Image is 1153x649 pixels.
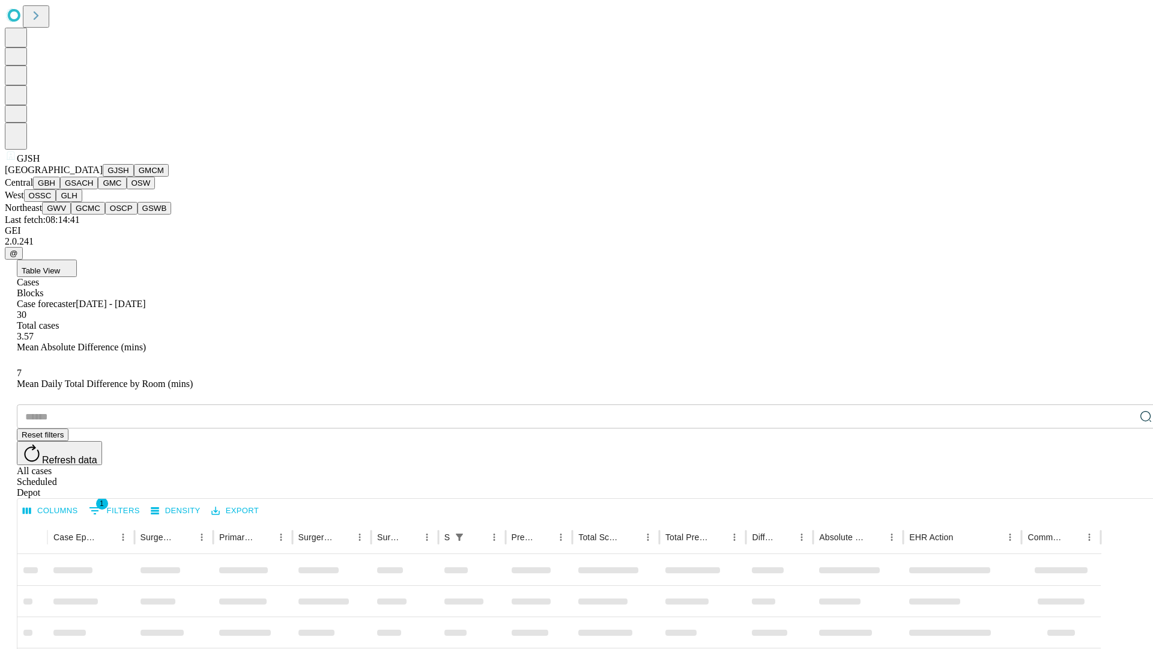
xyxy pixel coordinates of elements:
button: GLH [56,189,82,202]
span: Reset filters [22,430,64,439]
span: Refresh data [42,455,97,465]
button: Sort [1064,529,1081,546]
div: Scheduled In Room Duration [444,532,450,542]
button: Density [148,502,204,520]
button: Menu [552,529,569,546]
button: Sort [536,529,552,546]
button: Show filters [86,501,143,520]
div: 2.0.241 [5,236,1148,247]
button: GCMC [71,202,105,215]
button: Sort [776,529,793,546]
button: GSACH [60,177,98,189]
div: Difference [752,532,775,542]
button: Sort [867,529,883,546]
div: Total Predicted Duration [665,532,709,542]
div: Comments [1027,532,1062,542]
span: Total cases [17,320,59,331]
button: Menu [193,529,210,546]
button: Menu [640,529,656,546]
span: West [5,190,24,200]
button: OSSC [24,189,56,202]
span: Last fetch: 08:14:41 [5,215,80,225]
button: GWV [42,202,71,215]
div: 1 active filter [451,529,468,546]
div: GEI [5,225,1148,236]
span: 30 [17,309,26,320]
button: GSWB [138,202,172,215]
button: GBH [33,177,60,189]
button: Sort [623,529,640,546]
div: Surgery Date [377,532,401,542]
button: Menu [793,529,810,546]
div: Predicted In Room Duration [512,532,535,542]
button: Menu [115,529,132,546]
button: Sort [334,529,351,546]
button: Table View [17,260,77,277]
button: GMCM [134,164,169,177]
button: Sort [98,529,115,546]
span: @ [10,249,18,258]
div: Surgeon Name [141,532,175,542]
button: Sort [256,529,273,546]
button: Show filters [451,529,468,546]
button: Menu [1081,529,1098,546]
button: GJSH [103,164,134,177]
span: Central [5,177,33,187]
span: Mean Absolute Difference (mins) [17,342,146,352]
span: 7 [17,368,22,378]
button: OSCP [105,202,138,215]
button: Menu [726,529,743,546]
button: @ [5,247,23,260]
button: Menu [486,529,503,546]
button: Export [208,502,262,520]
span: [GEOGRAPHIC_DATA] [5,165,103,175]
span: Case forecaster [17,299,76,309]
span: 3.57 [17,331,34,341]
button: Menu [351,529,368,546]
button: Sort [402,529,419,546]
button: Refresh data [17,441,102,465]
div: Surgery Name [298,532,333,542]
button: Sort [954,529,971,546]
button: Menu [419,529,435,546]
div: Case Epic Id [53,532,97,542]
button: Reset filters [17,428,68,441]
span: GJSH [17,153,40,163]
button: Menu [273,529,289,546]
div: Total Scheduled Duration [578,532,622,542]
div: Primary Service [219,532,254,542]
button: Sort [469,529,486,546]
button: Sort [177,529,193,546]
span: 1 [96,498,108,510]
button: GMC [98,177,126,189]
span: Mean Daily Total Difference by Room (mins) [17,379,193,389]
button: Menu [883,529,900,546]
button: Select columns [20,502,81,520]
button: Menu [1002,529,1018,546]
button: Sort [709,529,726,546]
span: [DATE] - [DATE] [76,299,145,309]
span: Table View [22,266,60,275]
button: OSW [127,177,156,189]
div: Absolute Difference [819,532,865,542]
div: EHR Action [909,532,953,542]
span: Northeast [5,203,42,213]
